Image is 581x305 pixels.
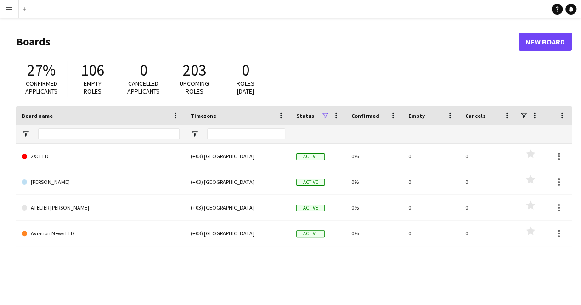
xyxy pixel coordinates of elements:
div: (+03) [GEOGRAPHIC_DATA] [185,169,291,194]
span: Roles [DATE] [237,79,254,95]
div: 0% [346,221,403,246]
span: Active [296,179,325,186]
div: 0 [460,144,517,169]
a: New Board [519,33,572,51]
div: 0 [403,144,460,169]
a: [PERSON_NAME] [22,169,180,195]
div: (+03) [GEOGRAPHIC_DATA] [185,195,291,220]
div: 0% [346,144,403,169]
span: Confirmed applicants [25,79,58,95]
div: (+03) [GEOGRAPHIC_DATA] [185,221,291,246]
span: Empty roles [84,79,102,95]
span: 0 [140,60,147,80]
div: 0% [346,169,403,194]
span: Timezone [191,112,216,119]
button: Open Filter Menu [191,130,199,138]
div: 0 [460,169,517,194]
span: Active [296,205,325,211]
div: 0 [460,195,517,220]
input: Timezone Filter Input [207,128,285,139]
input: Board name Filter Input [38,128,180,139]
span: 27% [27,60,56,80]
span: Active [296,230,325,237]
div: 0 [460,221,517,246]
span: 0 [242,60,249,80]
span: Cancels [465,112,485,119]
span: 203 [183,60,206,80]
span: Active [296,153,325,160]
span: 106 [81,60,104,80]
a: ATELIER [PERSON_NAME] [22,195,180,221]
div: (+03) [GEOGRAPHIC_DATA] [185,144,291,169]
a: Aviation News LTD [22,221,180,246]
div: 0 [403,169,460,194]
div: 0 [403,221,460,246]
div: 0% [346,195,403,220]
h1: Boards [16,35,519,49]
span: Confirmed [351,112,379,119]
span: Empty [408,112,425,119]
span: Board name [22,112,53,119]
span: Status [296,112,314,119]
a: 2XCEED [22,144,180,169]
span: Upcoming roles [180,79,209,95]
span: Cancelled applicants [127,79,160,95]
div: 0 [403,195,460,220]
button: Open Filter Menu [22,130,30,138]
